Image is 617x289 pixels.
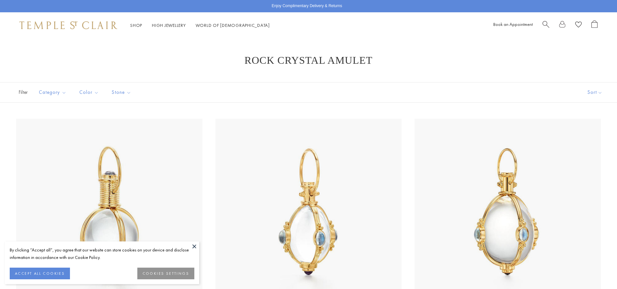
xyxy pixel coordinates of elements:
a: ShopShop [130,22,142,28]
span: Stone [109,88,136,96]
button: COOKIES SETTINGS [137,268,194,279]
span: Category [36,88,71,96]
nav: Main navigation [130,21,270,29]
button: Category [34,85,71,100]
button: Show sort by [573,83,617,102]
div: By clicking “Accept all”, you agree that our website can store cookies on your device and disclos... [10,246,194,261]
a: High JewelleryHigh Jewellery [152,22,186,28]
a: Book an Appointment [493,21,533,27]
img: Temple St. Clair [19,21,117,29]
button: Stone [107,85,136,100]
button: Color [74,85,104,100]
button: ACCEPT ALL COOKIES [10,268,70,279]
a: View Wishlist [575,20,582,30]
p: Enjoy Complimentary Delivery & Returns [272,3,342,9]
span: Color [76,88,104,96]
a: Open Shopping Bag [591,20,598,30]
h1: Rock Crystal Amulet [26,54,591,66]
a: World of [DEMOGRAPHIC_DATA]World of [DEMOGRAPHIC_DATA] [196,22,270,28]
a: Search [543,20,549,30]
